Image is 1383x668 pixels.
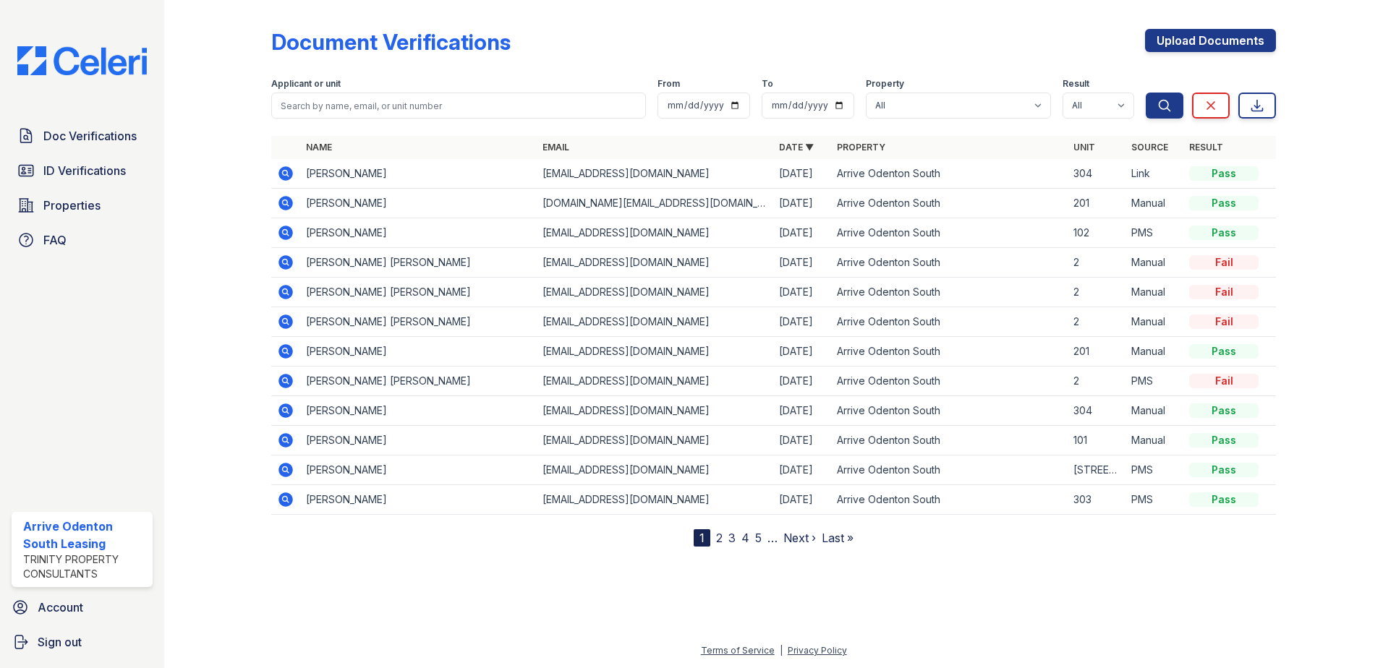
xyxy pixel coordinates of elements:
[1125,307,1183,337] td: Manual
[537,426,773,455] td: [EMAIL_ADDRESS][DOMAIN_NAME]
[537,396,773,426] td: [EMAIL_ADDRESS][DOMAIN_NAME]
[1189,166,1259,181] div: Pass
[1189,344,1259,359] div: Pass
[537,367,773,396] td: [EMAIL_ADDRESS][DOMAIN_NAME]
[831,278,1068,307] td: Arrive Odenton South
[12,191,153,220] a: Properties
[1131,142,1168,153] a: Source
[537,248,773,278] td: [EMAIL_ADDRESS][DOMAIN_NAME]
[43,162,126,179] span: ID Verifications
[23,552,147,581] div: Trinity Property Consultants
[6,628,158,656] a: Sign out
[1068,455,1125,485] td: [STREET_ADDRESS]
[1189,492,1259,507] div: Pass
[1189,196,1259,210] div: Pass
[773,455,831,485] td: [DATE]
[1068,396,1125,426] td: 304
[38,633,82,651] span: Sign out
[300,337,537,367] td: [PERSON_NAME]
[1125,426,1183,455] td: Manual
[831,337,1068,367] td: Arrive Odenton South
[831,218,1068,248] td: Arrive Odenton South
[300,218,537,248] td: [PERSON_NAME]
[6,46,158,75] img: CE_Logo_Blue-a8612792a0a2168367f1c8372b55b34899dd931a85d93a1a3d3e32e68fde9ad4.png
[831,248,1068,278] td: Arrive Odenton South
[6,593,158,622] a: Account
[1125,367,1183,396] td: PMS
[773,218,831,248] td: [DATE]
[773,189,831,218] td: [DATE]
[300,159,537,189] td: [PERSON_NAME]
[728,531,736,545] a: 3
[773,337,831,367] td: [DATE]
[1125,278,1183,307] td: Manual
[831,189,1068,218] td: Arrive Odenton South
[773,367,831,396] td: [DATE]
[1125,189,1183,218] td: Manual
[1125,337,1183,367] td: Manual
[300,485,537,515] td: [PERSON_NAME]
[1068,248,1125,278] td: 2
[866,78,904,90] label: Property
[1125,218,1183,248] td: PMS
[1189,374,1259,388] div: Fail
[1068,278,1125,307] td: 2
[1125,396,1183,426] td: Manual
[300,278,537,307] td: [PERSON_NAME] [PERSON_NAME]
[300,455,537,485] td: [PERSON_NAME]
[537,218,773,248] td: [EMAIL_ADDRESS][DOMAIN_NAME]
[1189,433,1259,448] div: Pass
[1125,455,1183,485] td: PMS
[773,307,831,337] td: [DATE]
[1068,485,1125,515] td: 303
[1189,285,1259,299] div: Fail
[1189,226,1259,240] div: Pass
[43,231,67,249] span: FAQ
[1189,255,1259,270] div: Fail
[831,159,1068,189] td: Arrive Odenton South
[300,248,537,278] td: [PERSON_NAME] [PERSON_NAME]
[537,159,773,189] td: [EMAIL_ADDRESS][DOMAIN_NAME]
[773,248,831,278] td: [DATE]
[271,78,341,90] label: Applicant or unit
[23,518,147,552] div: Arrive Odenton South Leasing
[831,367,1068,396] td: Arrive Odenton South
[300,426,537,455] td: [PERSON_NAME]
[755,531,762,545] a: 5
[537,485,773,515] td: [EMAIL_ADDRESS][DOMAIN_NAME]
[773,485,831,515] td: [DATE]
[741,531,749,545] a: 4
[12,121,153,150] a: Doc Verifications
[300,367,537,396] td: [PERSON_NAME] [PERSON_NAME]
[271,93,646,119] input: Search by name, email, or unit number
[38,599,83,616] span: Account
[1189,142,1223,153] a: Result
[767,529,778,547] span: …
[1068,367,1125,396] td: 2
[537,307,773,337] td: [EMAIL_ADDRESS][DOMAIN_NAME]
[300,396,537,426] td: [PERSON_NAME]
[1073,142,1095,153] a: Unit
[43,197,101,214] span: Properties
[773,426,831,455] td: [DATE]
[537,278,773,307] td: [EMAIL_ADDRESS][DOMAIN_NAME]
[271,29,511,55] div: Document Verifications
[831,455,1068,485] td: Arrive Odenton South
[43,127,137,145] span: Doc Verifications
[1068,189,1125,218] td: 201
[788,645,847,656] a: Privacy Policy
[12,156,153,185] a: ID Verifications
[701,645,775,656] a: Terms of Service
[773,278,831,307] td: [DATE]
[306,142,332,153] a: Name
[537,455,773,485] td: [EMAIL_ADDRESS][DOMAIN_NAME]
[780,645,783,656] div: |
[783,531,816,545] a: Next ›
[779,142,814,153] a: Date ▼
[1189,314,1259,329] div: Fail
[773,396,831,426] td: [DATE]
[1189,463,1259,477] div: Pass
[831,426,1068,455] td: Arrive Odenton South
[831,485,1068,515] td: Arrive Odenton South
[1068,218,1125,248] td: 102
